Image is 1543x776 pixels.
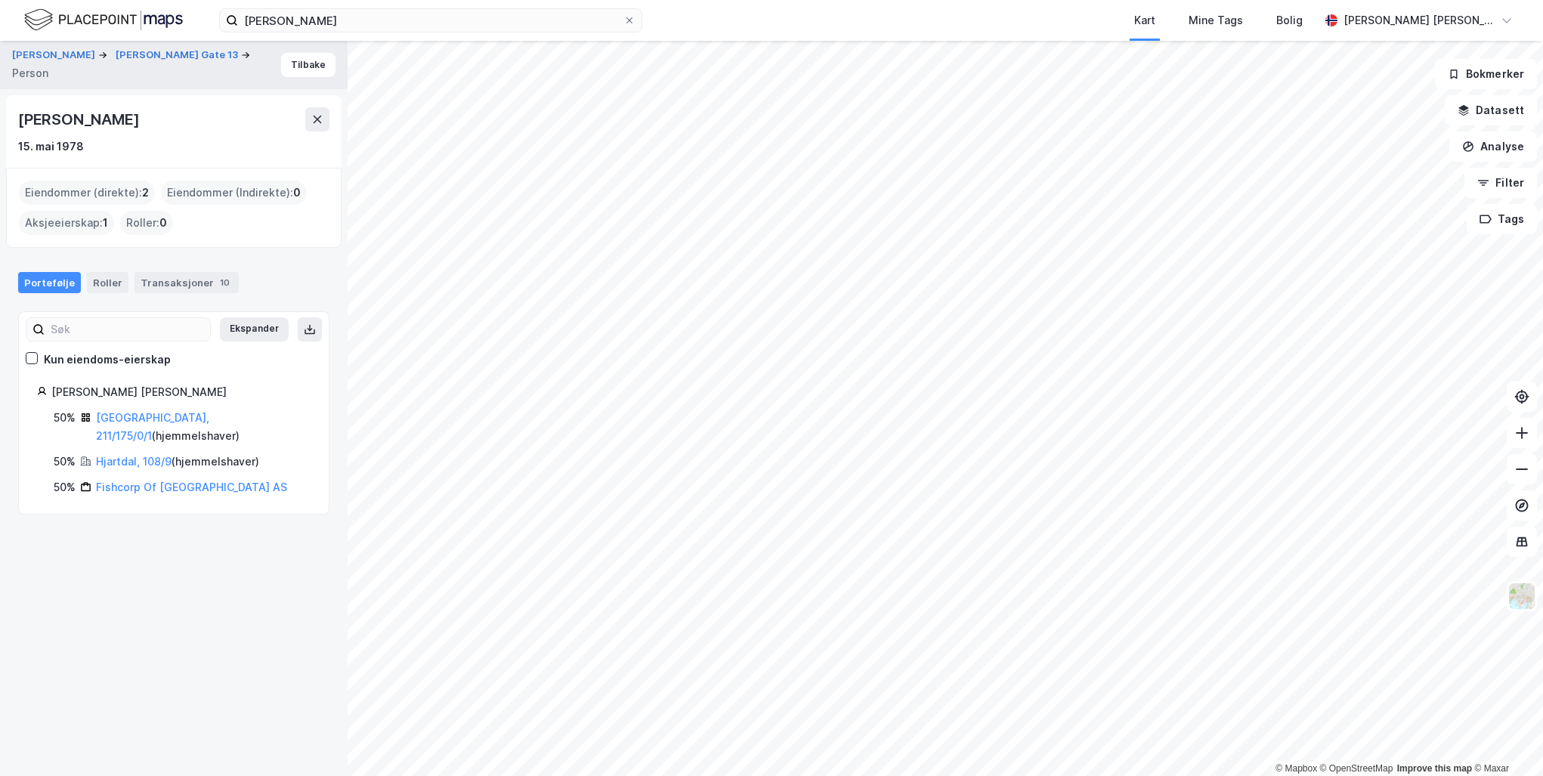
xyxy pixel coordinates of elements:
div: Transaksjoner [135,272,239,293]
a: [GEOGRAPHIC_DATA], 211/175/0/1 [96,411,209,442]
div: Eiendommer (Indirekte) : [161,181,307,205]
a: Mapbox [1276,763,1317,774]
button: Tilbake [281,53,336,77]
input: Søk [45,318,210,341]
span: 0 [159,214,167,232]
div: 50% [54,453,76,471]
div: Portefølje [18,272,81,293]
div: Roller : [120,211,173,235]
button: Filter [1464,168,1537,198]
div: [PERSON_NAME] [18,107,142,131]
div: Kart [1134,11,1155,29]
input: Søk på adresse, matrikkel, gårdeiere, leietakere eller personer [238,9,623,32]
a: OpenStreetMap [1320,763,1393,774]
iframe: Chat Widget [1467,703,1543,776]
button: Ekspander [220,317,289,342]
span: 1 [103,214,108,232]
button: Datasett [1445,95,1537,125]
div: Bolig [1276,11,1303,29]
div: Eiendommer (direkte) : [19,181,155,205]
div: 50% [54,478,76,496]
div: Kun eiendoms-eierskap [44,351,171,369]
a: Fishcorp Of [GEOGRAPHIC_DATA] AS [96,481,287,493]
img: logo.f888ab2527a4732fd821a326f86c7f29.svg [24,7,183,33]
div: ( hjemmelshaver ) [96,453,259,471]
button: [PERSON_NAME] [12,48,98,63]
div: Kontrollprogram for chat [1467,703,1543,776]
div: [PERSON_NAME] [PERSON_NAME] [51,383,311,401]
span: 0 [293,184,301,202]
div: Roller [87,272,128,293]
div: 15. mai 1978 [18,138,84,156]
div: Person [12,64,48,82]
div: 50% [54,409,76,427]
div: ( hjemmelshaver ) [96,409,311,445]
a: Improve this map [1397,763,1472,774]
button: [PERSON_NAME] Gate 13 [116,48,241,63]
div: [PERSON_NAME] [PERSON_NAME] [1344,11,1495,29]
button: Analyse [1449,131,1537,162]
img: Z [1507,582,1536,611]
div: 10 [217,275,233,290]
button: Tags [1467,204,1537,234]
button: Bokmerker [1435,59,1537,89]
div: Mine Tags [1189,11,1243,29]
div: Aksjeeierskap : [19,211,114,235]
span: 2 [142,184,149,202]
a: Hjartdal, 108/9 [96,455,172,468]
